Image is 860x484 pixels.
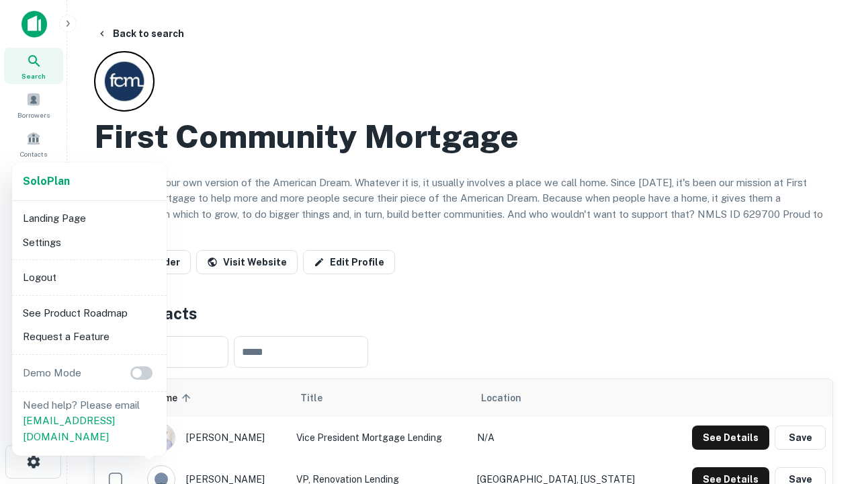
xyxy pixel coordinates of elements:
a: [EMAIL_ADDRESS][DOMAIN_NAME] [23,415,115,442]
p: Need help? Please email [23,397,156,445]
li: Landing Page [17,206,161,231]
iframe: Chat Widget [793,333,860,398]
li: See Product Roadmap [17,301,161,325]
strong: Solo Plan [23,175,70,188]
p: Demo Mode [17,365,87,381]
li: Logout [17,266,161,290]
a: SoloPlan [23,173,70,190]
li: Settings [17,231,161,255]
li: Request a Feature [17,325,161,349]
